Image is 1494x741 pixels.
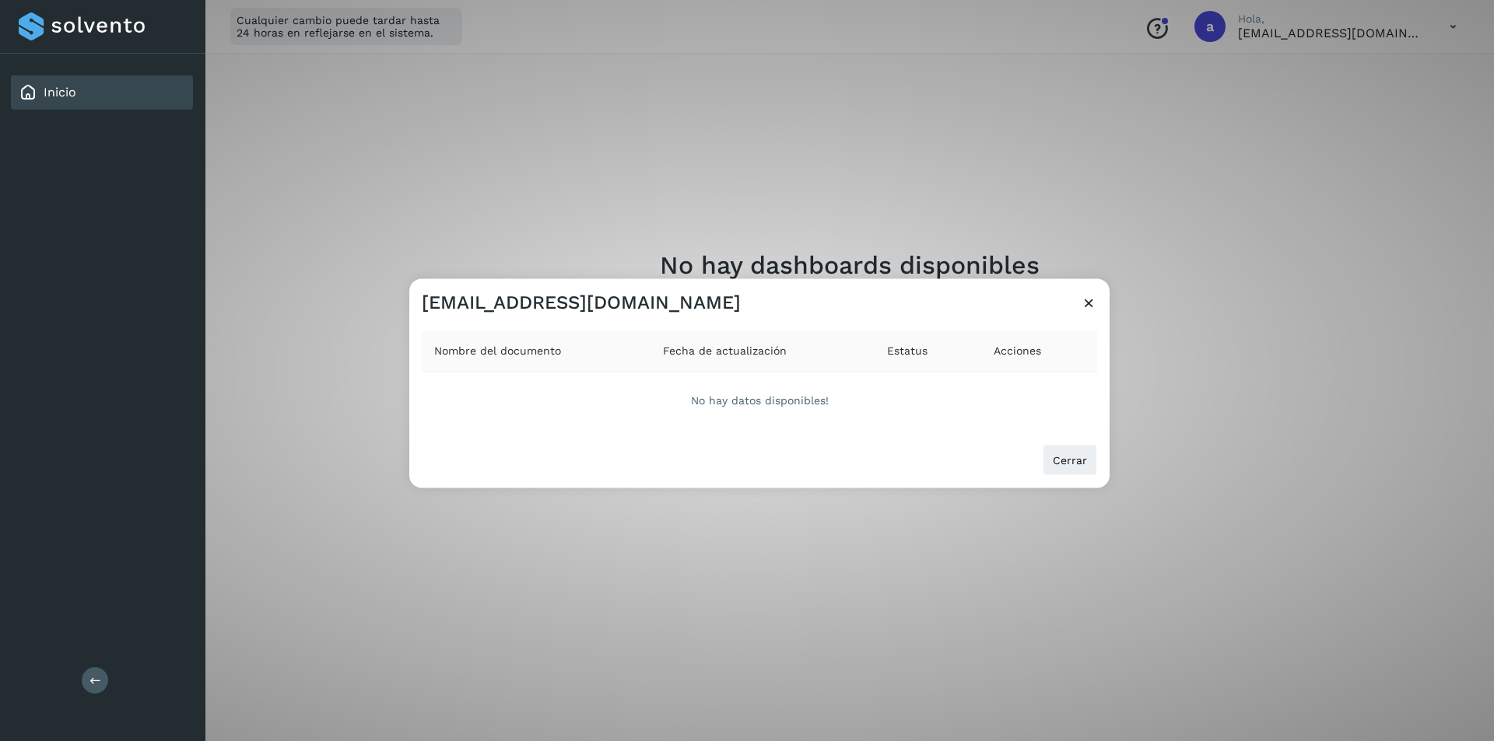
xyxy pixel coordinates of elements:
span: Cerrar [1053,454,1087,465]
span: Estatus [887,342,928,358]
span: Fecha de actualización [663,342,787,358]
div: Inicio [11,75,193,110]
div: No hay datos disponibles! [422,372,1097,428]
h3: [EMAIL_ADDRESS][DOMAIN_NAME] [422,291,741,313]
a: Inicio [44,85,76,100]
span: Nombre del documento [434,342,561,358]
button: Cerrar [1043,444,1097,475]
span: Acciones [994,342,1041,358]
